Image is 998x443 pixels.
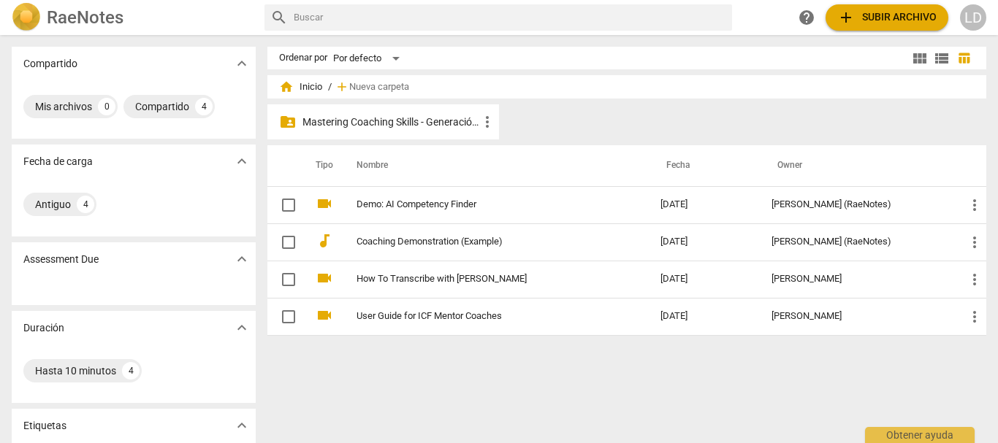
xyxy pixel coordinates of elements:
[12,3,41,32] img: Logo
[865,427,975,443] div: Obtener ayuda
[966,271,983,288] span: more_vert
[966,196,983,214] span: more_vert
[649,298,760,335] td: [DATE]
[23,154,93,169] p: Fecha de carga
[231,415,253,436] button: Mostrar más
[798,9,815,26] span: help
[349,82,409,93] span: Nueva carpeta
[837,9,855,26] span: add
[760,145,954,186] th: Owner
[135,99,189,114] div: Compartido
[328,82,332,93] span: /
[233,153,251,170] span: expand_more
[47,7,123,28] h2: RaeNotes
[339,145,650,186] th: Nombre
[279,80,322,94] span: Inicio
[23,252,99,267] p: Assessment Due
[649,261,760,298] td: [DATE]
[304,145,339,186] th: Tipo
[649,223,760,261] td: [DATE]
[931,47,953,69] button: Lista
[966,234,983,251] span: more_vert
[357,311,609,322] a: User Guide for ICF Mentor Coaches
[649,186,760,223] td: [DATE]
[826,4,948,31] button: Subir
[231,317,253,339] button: Mostrar más
[122,362,140,380] div: 4
[302,115,479,130] p: Mastering Coaching Skills - Generación 31
[279,53,327,63] div: Ordenar por
[333,47,405,70] div: Por defecto
[270,9,288,26] span: search
[294,6,727,29] input: Buscar
[12,3,253,32] a: LogoRaeNotes
[837,9,937,26] span: Subir archivo
[957,51,971,65] span: table_chart
[316,269,333,287] span: videocam
[357,199,609,210] a: Demo: AI Competency Finder
[793,4,820,31] a: Obtener ayuda
[233,319,251,336] span: expand_more
[279,80,294,94] span: home
[23,320,64,336] p: Duración
[772,236,942,247] div: [PERSON_NAME] (RaeNotes)
[316,232,333,250] span: audiotrack
[231,248,253,270] button: Mostrar más
[316,195,333,212] span: videocam
[23,56,77,72] p: Compartido
[772,274,942,285] div: [PERSON_NAME]
[23,418,66,434] p: Etiquetas
[966,308,983,325] span: more_vert
[35,363,116,378] div: Hasta 10 minutos
[233,250,251,268] span: expand_more
[953,47,975,69] button: Tabla
[279,113,297,131] span: folder_shared
[357,274,609,285] a: How To Transcribe with [PERSON_NAME]
[98,98,115,115] div: 0
[909,47,931,69] button: Cuadrícula
[960,4,986,31] button: LD
[231,150,253,172] button: Mostrar más
[479,113,496,131] span: more_vert
[316,307,333,324] span: videocam
[357,236,609,247] a: Coaching Demonstration (Example)
[35,99,92,114] div: Mis archivos
[335,80,349,94] span: add
[231,53,253,74] button: Mostrar más
[35,197,71,212] div: Antiguo
[649,145,760,186] th: Fecha
[933,50,951,67] span: view_list
[233,417,251,434] span: expand_more
[195,98,213,115] div: 4
[911,50,929,67] span: view_module
[77,196,94,213] div: 4
[772,199,942,210] div: [PERSON_NAME] (RaeNotes)
[233,55,251,72] span: expand_more
[772,311,942,322] div: [PERSON_NAME]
